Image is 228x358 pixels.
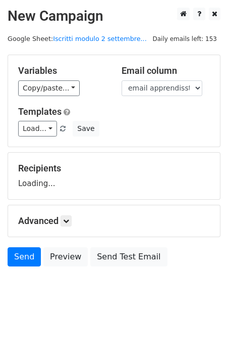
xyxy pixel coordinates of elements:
h5: Advanced [18,215,210,227]
div: Loading... [18,163,210,189]
a: Send Test Email [90,247,167,266]
button: Save [73,121,99,137]
span: Daily emails left: 153 [149,33,220,44]
small: Google Sheet: [8,35,147,42]
a: Load... [18,121,57,137]
a: Daily emails left: 153 [149,35,220,42]
h2: New Campaign [8,8,220,25]
a: Iscritti modulo 2 settembre... [53,35,147,42]
a: Templates [18,106,62,117]
a: Send [8,247,41,266]
a: Preview [43,247,88,266]
a: Copy/paste... [18,80,80,96]
h5: Variables [18,65,106,76]
h5: Recipients [18,163,210,174]
h5: Email column [122,65,210,76]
